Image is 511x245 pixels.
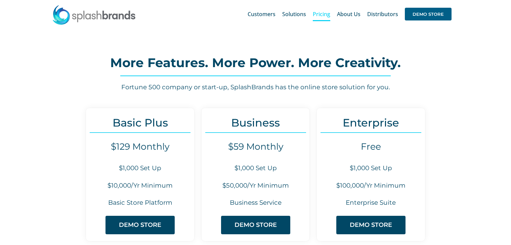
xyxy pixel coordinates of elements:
h3: Business [202,116,309,129]
a: Distributors [367,3,398,25]
h6: $1,000 Set Up [86,164,194,173]
span: DEMO STORE [405,8,452,20]
span: DEMO STORE [350,222,392,229]
a: DEMO STORE [336,216,406,234]
a: DEMO STORE [105,216,175,234]
a: Customers [248,3,275,25]
h2: More Features. More Power. More Creativity. [34,56,477,69]
h6: Enterprise Suite [317,198,425,207]
span: Customers [248,11,275,17]
h6: $1,000 Set Up [202,164,309,173]
span: DEMO STORE [235,222,277,229]
span: Pricing [313,11,330,17]
nav: Main Menu [248,3,452,25]
h6: $1,000 Set Up [317,164,425,173]
a: DEMO STORE [221,216,290,234]
h3: Enterprise [317,116,425,129]
a: DEMO STORE [405,3,452,25]
span: Solutions [282,11,306,17]
h3: Basic Plus [86,116,194,129]
h4: Free [317,141,425,152]
h4: $59 Monthly [202,141,309,152]
a: Pricing [313,3,330,25]
h6: $10,000/Yr Minimum [86,181,194,190]
span: Distributors [367,11,398,17]
span: DEMO STORE [119,222,161,229]
img: SplashBrands.com Logo [52,5,136,25]
h6: $100,000/Yr Minimum [317,181,425,190]
h6: Basic Store Platform [86,198,194,207]
h6: Fortune 500 company or start-up, SplashBrands has the online store solution for you. [34,83,477,92]
h6: $50,000/Yr Minimum [202,181,309,190]
h6: Business Service [202,198,309,207]
h4: $129 Monthly [86,141,194,152]
span: About Us [337,11,360,17]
